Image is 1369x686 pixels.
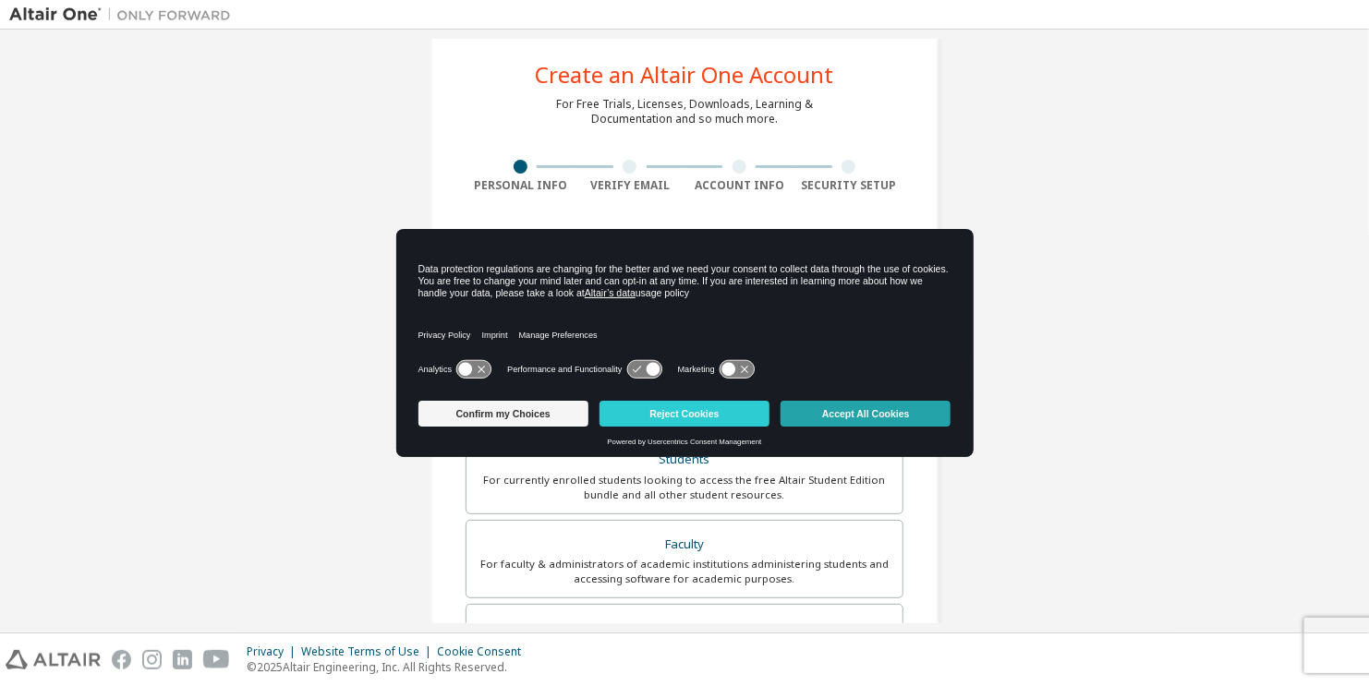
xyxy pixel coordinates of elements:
div: Personal Info [466,178,575,193]
div: Students [478,447,891,473]
img: instagram.svg [142,650,162,669]
img: youtube.svg [203,650,230,669]
div: Website Terms of Use [301,644,437,659]
div: Everyone else [478,616,891,642]
div: Account Info [684,178,794,193]
img: linkedin.svg [173,650,192,669]
img: altair_logo.svg [6,650,101,669]
div: Verify Email [575,178,685,193]
div: For faculty & administrators of academic institutions administering students and accessing softwa... [478,557,891,586]
img: facebook.svg [112,650,131,669]
img: Altair One [9,6,240,24]
div: For currently enrolled students looking to access the free Altair Student Edition bundle and all ... [478,473,891,502]
div: Privacy [247,644,301,659]
p: © 2025 Altair Engineering, Inc. All Rights Reserved. [247,659,532,675]
div: For Free Trials, Licenses, Downloads, Learning & Documentation and so much more. [556,97,813,126]
div: Create an Altair One Account [536,64,834,86]
div: Faculty [478,532,891,558]
div: Security Setup [794,178,904,193]
div: Cookie Consent [437,644,532,659]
